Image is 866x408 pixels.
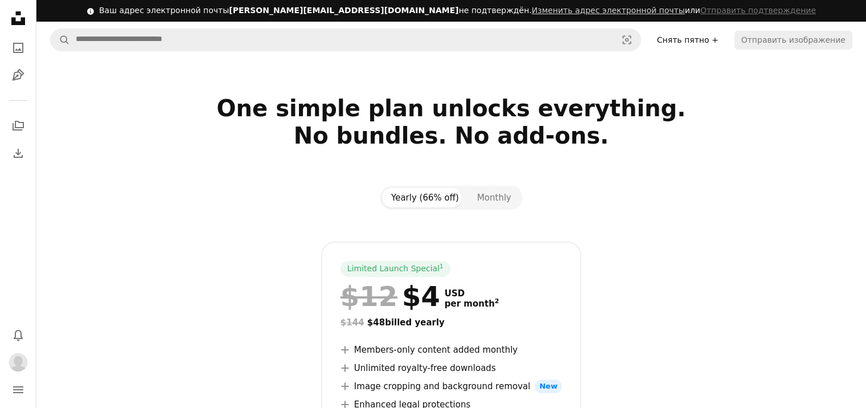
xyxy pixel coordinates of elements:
[657,35,719,44] ya-tr-span: Снять пятно +
[741,35,846,44] ya-tr-span: Отправить изображение
[495,297,499,305] sup: 2
[51,29,70,51] button: Поиск Unsplash
[50,28,641,51] form: Поиск визуальных элементов по всему сайту
[382,188,468,207] button: Yearly (66% off)
[7,115,30,137] a: Коллекции
[734,31,852,49] button: Отправить изображение
[9,353,27,372] img: Аватар пользователя Александры Булатовой
[7,378,30,401] button: Меню
[229,6,458,15] ya-tr-span: [PERSON_NAME][EMAIL_ADDRESS][DOMAIN_NAME]
[340,343,562,357] li: Members-only content added monthly
[440,263,444,270] sup: 1
[445,288,499,299] span: USD
[340,281,397,311] span: $12
[535,380,562,393] span: New
[492,299,502,309] a: 2
[700,6,816,15] ya-tr-span: Отправить подтверждение
[437,263,446,275] a: 1
[7,64,30,87] a: Иллюстрации
[7,324,30,346] button: Уведомления
[7,351,30,374] button: Профиль
[340,317,364,328] span: $144
[685,6,700,15] ya-tr-span: или
[340,361,562,375] li: Unlimited royalty-free downloads
[85,95,818,177] h2: One simple plan unlocks everything. No bundles. No add-ons.
[7,142,30,165] a: История загрузок
[532,6,685,15] a: Изменить адрес электронной почты
[445,299,499,309] span: per month
[650,31,725,49] a: Снять пятно +
[340,261,450,277] div: Limited Launch Special
[468,188,520,207] button: Monthly
[340,281,440,311] div: $4
[700,5,816,17] button: Отправить подтверждение
[99,6,229,15] ya-tr-span: Ваш адрес электронной почты
[613,29,641,51] button: Визуальный поиск
[459,6,532,15] ya-tr-span: не подтверждён.
[7,7,30,32] a: Главная страница — Unplash
[7,36,30,59] a: Фото
[340,316,562,329] div: $48 billed yearly
[340,380,562,393] li: Image cropping and background removal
